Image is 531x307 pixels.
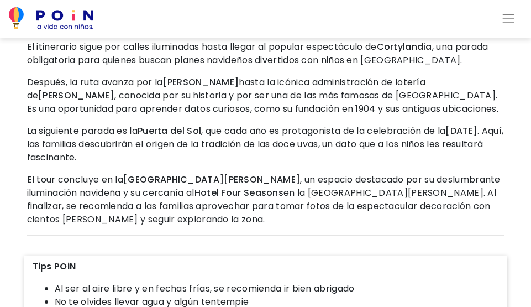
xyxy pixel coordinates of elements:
strong: Puerta del Sol [138,124,201,137]
p: El itinerario sigue por calles iluminadas hasta llegar al popular espectáculo de , una parada obl... [27,40,504,67]
strong: [PERSON_NAME] [38,89,114,102]
strong: Cortylandia [377,40,432,53]
strong: [PERSON_NAME] [163,76,239,89]
p: Tips POiN [33,260,499,273]
p: El tour concluye en la , un espacio destacado por su deslumbrante iluminación navideña y su cerca... [27,173,504,226]
button: Toggle navigation [495,9,522,28]
strong: [GEOGRAPHIC_DATA][PERSON_NAME] [123,173,300,186]
p: La siguiente parada es la , que cada año es protagonista de la celebración de la . Aquí, las fami... [27,124,504,164]
strong: Hotel Four Seasons [194,186,283,199]
p: Después, la ruta avanza por la hasta la icónica administración de lotería de , conocida por su hi... [27,76,504,116]
li: Al ser al aire libre y en fechas frías, se recomienda ir bien abrigado [55,282,499,295]
strong: [DATE] [445,124,477,137]
img: POiN [9,7,93,29]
